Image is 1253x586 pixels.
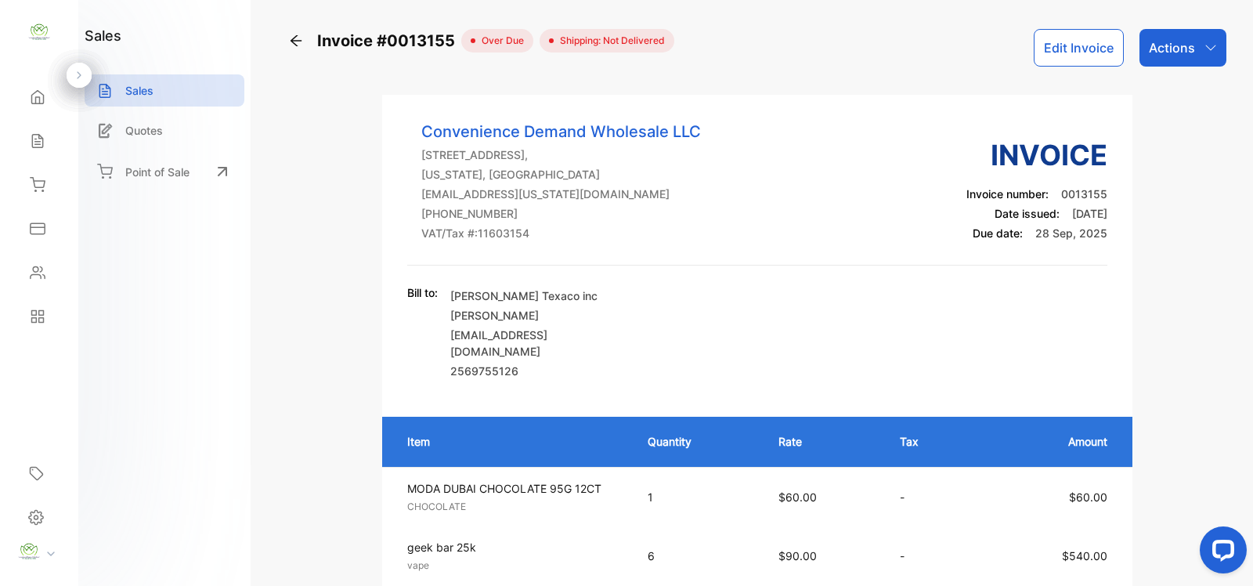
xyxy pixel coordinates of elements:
[995,207,1060,220] span: Date issued:
[554,34,665,48] span: Shipping: Not Delivered
[450,307,630,324] p: [PERSON_NAME]
[1069,490,1107,504] span: $60.00
[778,490,817,504] span: $60.00
[900,548,955,564] p: -
[450,363,630,379] p: 2569755126
[407,500,619,514] p: CHOCOLATE
[125,164,190,180] p: Point of Sale
[966,187,1049,201] span: Invoice number:
[1062,549,1107,562] span: $540.00
[450,288,630,304] p: [PERSON_NAME] Texaco inc
[900,433,955,450] p: Tax
[648,433,747,450] p: Quantity
[407,433,616,450] p: Item
[421,120,701,143] p: Convenience Demand Wholesale LLC
[421,186,701,202] p: [EMAIL_ADDRESS][US_STATE][DOMAIN_NAME]
[1187,520,1253,586] iframe: LiveChat chat widget
[85,154,244,189] a: Point of Sale
[475,34,524,48] span: over due
[778,433,868,450] p: Rate
[85,25,121,46] h1: sales
[407,284,438,301] p: Bill to:
[407,559,619,573] p: vape
[900,489,955,505] p: -
[85,74,244,107] a: Sales
[17,540,41,563] img: profile
[85,114,244,146] a: Quotes
[1149,38,1195,57] p: Actions
[988,433,1107,450] p: Amount
[27,20,51,44] img: logo
[1035,226,1107,240] span: 28 Sep, 2025
[1072,207,1107,220] span: [DATE]
[125,122,163,139] p: Quotes
[778,549,817,562] span: $90.00
[1061,187,1107,201] span: 0013155
[1034,29,1124,67] button: Edit Invoice
[966,134,1107,176] h3: Invoice
[421,205,701,222] p: [PHONE_NUMBER]
[1139,29,1226,67] button: Actions
[125,82,153,99] p: Sales
[450,327,630,360] p: [EMAIL_ADDRESS][DOMAIN_NAME]
[648,548,747,564] p: 6
[407,539,619,555] p: geek bar 25k
[421,225,701,241] p: VAT/Tax #: 11603154
[317,29,461,52] span: Invoice #0013155
[421,146,701,163] p: [STREET_ADDRESS],
[407,480,619,497] p: MODA DUBAI CHOCOLATE 95G 12CT
[421,166,701,183] p: [US_STATE], [GEOGRAPHIC_DATA]
[973,226,1023,240] span: Due date:
[648,489,747,505] p: 1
